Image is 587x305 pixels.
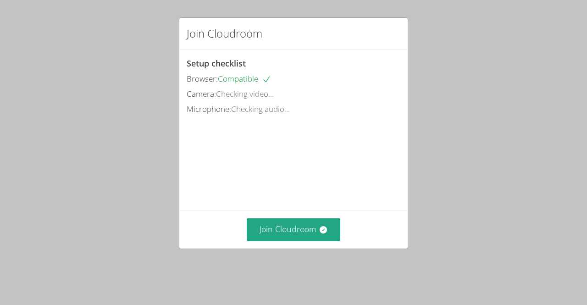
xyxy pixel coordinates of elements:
[216,89,274,99] span: Checking video...
[187,73,218,84] span: Browser:
[231,104,290,114] span: Checking audio...
[247,218,341,241] button: Join Cloudroom
[187,25,262,42] h2: Join Cloudroom
[187,89,216,99] span: Camera:
[218,73,271,84] span: Compatible
[187,104,231,114] span: Microphone:
[187,58,246,69] span: Setup checklist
